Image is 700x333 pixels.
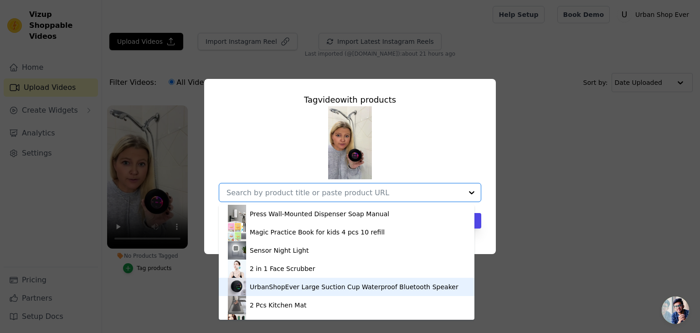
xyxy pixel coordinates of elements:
[228,314,246,333] img: product thumbnail
[662,297,689,324] div: Open chat
[228,278,246,296] img: product thumbnail
[228,205,246,223] img: product thumbnail
[250,228,385,237] div: Magic Practice Book for kids 4 pcs 10 refill
[219,94,481,106] div: Tag video with products
[250,209,389,219] div: Press Wall-Mounted Dispenser Soap Manual
[228,223,246,241] img: product thumbnail
[250,319,412,328] div: Professional Electric Hair Straightener Comb Brush
[250,264,315,273] div: 2 in 1 Face Scrubber
[228,260,246,278] img: product thumbnail
[228,296,246,314] img: product thumbnail
[228,241,246,260] img: product thumbnail
[328,106,372,179] img: tn-0674dace186f486dbd462c10bff16969.png
[250,246,309,255] div: Sensor Night Light
[250,282,458,291] div: UrbanShopEver Large Suction Cup Waterproof Bluetooth Speaker
[250,301,306,310] div: 2 Pcs Kitchen Mat
[226,188,463,197] input: Search by product title or paste product URL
